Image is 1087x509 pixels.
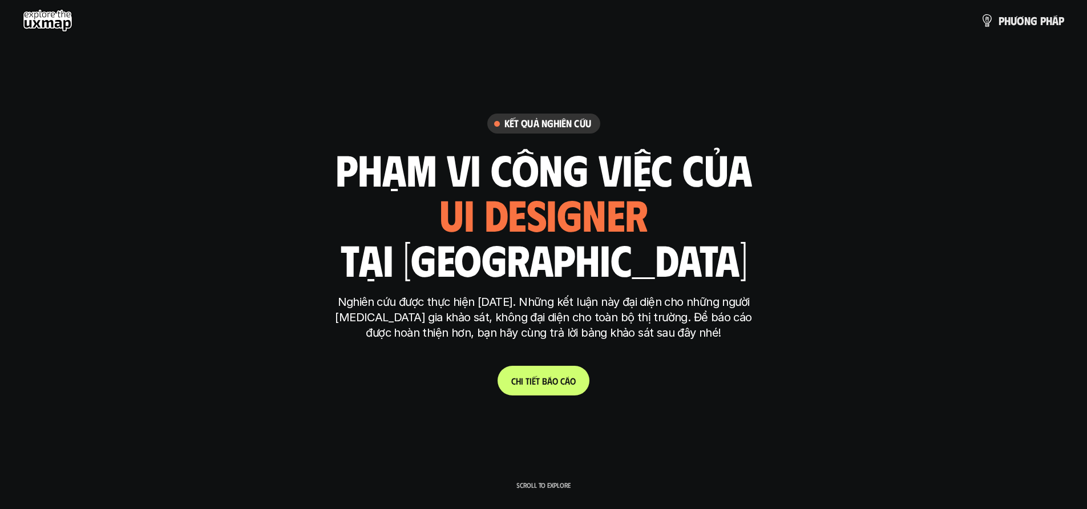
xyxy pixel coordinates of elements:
[1017,14,1024,27] span: ơ
[1052,14,1058,27] span: á
[521,375,523,386] span: i
[1011,14,1017,27] span: ư
[340,235,747,283] h1: tại [GEOGRAPHIC_DATA]
[526,375,530,386] span: t
[498,366,589,395] a: Chitiếtbáocáo
[336,145,752,193] h1: phạm vi công việc của
[1004,14,1011,27] span: h
[999,14,1004,27] span: p
[570,375,576,386] span: o
[547,375,552,386] span: á
[504,117,591,130] h6: Kết quả nghiên cứu
[1024,14,1031,27] span: n
[516,481,571,489] p: Scroll to explore
[542,375,547,386] span: b
[330,294,758,341] p: Nghiên cứu được thực hiện [DATE]. Những kết luận này đại diện cho những người [MEDICAL_DATA] gia ...
[980,9,1064,32] a: phươngpháp
[1058,14,1064,27] span: p
[565,375,570,386] span: á
[560,375,565,386] span: c
[516,375,521,386] span: h
[552,375,558,386] span: o
[536,375,540,386] span: t
[511,375,516,386] span: C
[530,375,532,386] span: i
[532,375,536,386] span: ế
[1046,14,1052,27] span: h
[1031,14,1037,27] span: g
[1040,14,1046,27] span: p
